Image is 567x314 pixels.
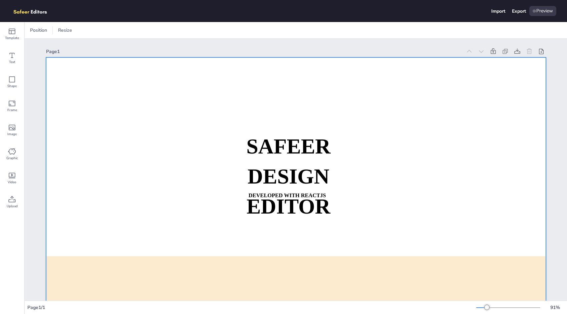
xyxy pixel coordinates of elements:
span: Upload [7,204,18,209]
div: 91 % [547,304,563,311]
span: Graphic [6,155,18,161]
div: Import [491,8,505,14]
strong: DEVELOPED WITH REACTJS [248,192,326,198]
span: Text [9,59,15,65]
span: Frame [7,107,17,113]
strong: SAFEER [246,135,330,158]
span: Video [8,180,16,185]
span: Resize [57,27,73,33]
div: Export [512,8,526,14]
div: Page 1 / 1 [27,304,476,311]
strong: DESIGN EDITOR [246,165,330,218]
img: logo.png [11,6,57,16]
div: Page 1 [46,48,462,55]
div: Preview [529,6,556,16]
span: Template [5,35,19,41]
span: Shape [7,83,17,89]
span: Image [7,131,17,137]
span: Position [29,27,48,33]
